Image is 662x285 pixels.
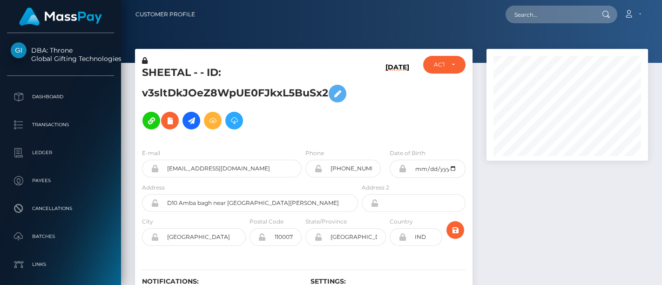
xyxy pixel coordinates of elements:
img: Global Gifting Technologies Inc [11,42,27,58]
p: Ledger [11,146,110,160]
a: Initiate Payout [182,112,200,129]
a: Dashboard [7,85,114,109]
div: ACTIVE [434,61,444,68]
label: Address 2 [362,183,389,192]
img: MassPay Logo [19,7,102,26]
button: ACTIVE [423,56,466,74]
a: Customer Profile [135,5,195,24]
p: Cancellations [11,202,110,216]
p: Links [11,258,110,271]
label: Address [142,183,165,192]
p: Dashboard [11,90,110,104]
label: Date of Birth [390,149,426,157]
label: Country [390,217,413,226]
input: Search... [506,6,593,23]
p: Transactions [11,118,110,132]
a: Batches [7,225,114,248]
label: E-mail [142,149,160,157]
a: Links [7,253,114,276]
label: Phone [305,149,324,157]
h5: SHEETAL - - ID: v3sltDkJOeZ8WpUE0FJkxL5BuSx2 [142,66,353,134]
a: Cancellations [7,197,114,220]
h6: [DATE] [385,63,409,137]
p: Batches [11,230,110,244]
label: State/Province [305,217,347,226]
a: Transactions [7,113,114,136]
a: Ledger [7,141,114,164]
label: Postal Code [250,217,284,226]
label: City [142,217,153,226]
p: Payees [11,174,110,188]
a: Payees [7,169,114,192]
span: DBA: Throne Global Gifting Technologies Inc [7,46,114,63]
